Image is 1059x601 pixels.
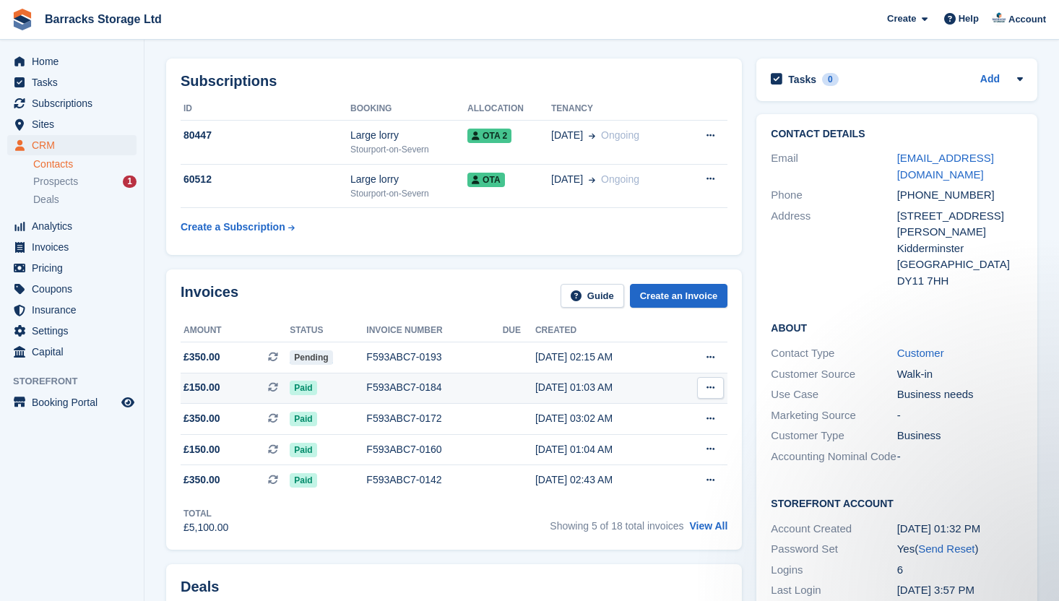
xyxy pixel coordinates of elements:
[887,12,916,26] span: Create
[535,380,674,395] div: [DATE] 01:03 AM
[918,542,974,555] a: Send Reset
[7,279,137,299] a: menu
[771,187,896,204] div: Phone
[32,216,118,236] span: Analytics
[992,12,1006,26] img: Jack Ward
[7,321,137,341] a: menu
[897,187,1023,204] div: [PHONE_NUMBER]
[535,442,674,457] div: [DATE] 01:04 AM
[771,150,896,183] div: Email
[7,258,137,278] a: menu
[32,342,118,362] span: Capital
[181,172,350,187] div: 60512
[366,472,502,488] div: F593ABC7-0142
[7,51,137,72] a: menu
[467,98,551,121] th: Allocation
[33,174,137,189] a: Prospects 1
[290,381,316,395] span: Paid
[7,135,137,155] a: menu
[39,7,168,31] a: Barracks Storage Ltd
[366,319,502,342] th: Invoice number
[32,237,118,257] span: Invoices
[183,472,220,488] span: £350.00
[183,350,220,365] span: £350.00
[366,350,502,365] div: F593ABC7-0193
[551,128,583,143] span: [DATE]
[771,345,896,362] div: Contact Type
[601,129,639,141] span: Ongoing
[897,521,1023,537] div: [DATE] 01:32 PM
[290,473,316,488] span: Paid
[771,208,896,290] div: Address
[771,320,1023,334] h2: About
[897,256,1023,273] div: [GEOGRAPHIC_DATA]
[350,143,467,156] div: Stourport-on-Severn
[350,98,467,121] th: Booking
[32,392,118,412] span: Booking Portal
[788,73,816,86] h2: Tasks
[771,428,896,444] div: Customer Type
[897,584,974,596] time: 2025-09-29 14:57:50 UTC
[290,412,316,426] span: Paid
[7,237,137,257] a: menu
[7,342,137,362] a: menu
[7,392,137,412] a: menu
[181,284,238,308] h2: Invoices
[350,128,467,143] div: Large lorry
[535,319,674,342] th: Created
[959,12,979,26] span: Help
[535,411,674,426] div: [DATE] 03:02 AM
[915,542,978,555] span: ( )
[7,114,137,134] a: menu
[771,129,1023,140] h2: Contact Details
[32,114,118,134] span: Sites
[897,273,1023,290] div: DY11 7HH
[181,579,219,595] h2: Deals
[630,284,728,308] a: Create an Invoice
[7,93,137,113] a: menu
[601,173,639,185] span: Ongoing
[290,319,366,342] th: Status
[551,172,583,187] span: [DATE]
[980,72,1000,88] a: Add
[181,319,290,342] th: Amount
[7,72,137,92] a: menu
[771,366,896,383] div: Customer Source
[7,300,137,320] a: menu
[290,443,316,457] span: Paid
[771,496,1023,510] h2: Storefront Account
[771,407,896,424] div: Marketing Source
[181,128,350,143] div: 80447
[181,98,350,121] th: ID
[467,173,504,187] span: Ota
[771,541,896,558] div: Password Set
[183,411,220,426] span: £350.00
[535,472,674,488] div: [DATE] 02:43 AM
[33,193,59,207] span: Deals
[822,73,839,86] div: 0
[771,582,896,599] div: Last Login
[897,428,1023,444] div: Business
[897,241,1023,257] div: Kidderminster
[771,521,896,537] div: Account Created
[897,449,1023,465] div: -
[897,347,944,359] a: Customer
[897,208,1023,241] div: [STREET_ADDRESS][PERSON_NAME]
[183,507,228,520] div: Total
[33,175,78,189] span: Prospects
[771,562,896,579] div: Logins
[32,300,118,320] span: Insurance
[897,407,1023,424] div: -
[771,386,896,403] div: Use Case
[32,279,118,299] span: Coupons
[366,411,502,426] div: F593ABC7-0172
[33,192,137,207] a: Deals
[366,380,502,395] div: F593ABC7-0184
[123,176,137,188] div: 1
[897,366,1023,383] div: Walk-in
[897,562,1023,579] div: 6
[32,135,118,155] span: CRM
[181,214,295,241] a: Create a Subscription
[897,152,994,181] a: [EMAIL_ADDRESS][DOMAIN_NAME]
[119,394,137,411] a: Preview store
